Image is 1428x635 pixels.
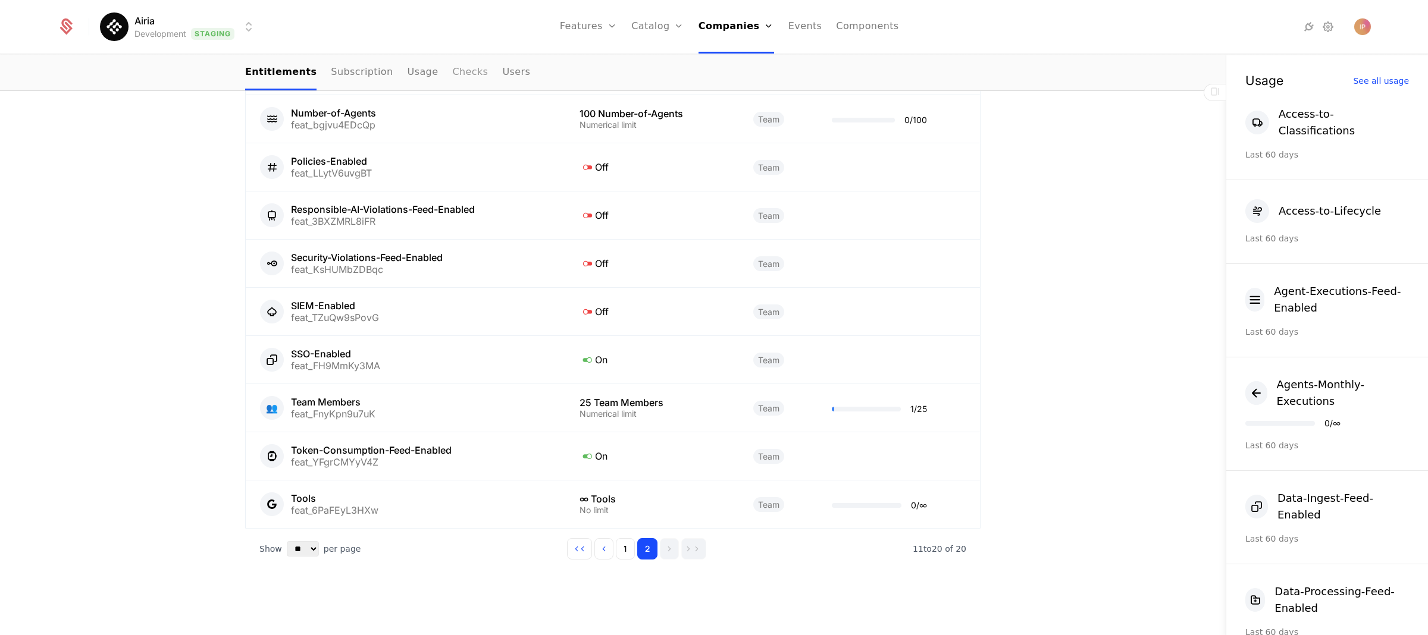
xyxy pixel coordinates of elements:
ul: Choose Sub Page [245,55,530,90]
span: Team [753,112,784,127]
div: Data-Processing-Feed-Enabled [1274,583,1409,617]
div: feat_TZuQw9sPovG [291,313,379,322]
div: Number-of-Agents [291,108,376,118]
button: Go to previous page [594,538,613,559]
div: Off [580,208,725,223]
span: Team [753,497,784,512]
span: Team [753,256,784,271]
a: Usage [408,55,439,90]
button: Agent-Executions-Feed-Enabled [1245,283,1409,316]
img: Airia [100,12,129,41]
div: Off [580,159,725,175]
div: Access-to-Classifications [1279,106,1409,139]
div: Responsible-AI-Violations-Feed-Enabled [291,205,475,214]
div: Off [580,256,725,271]
div: feat_6PaFEyL3HXw [291,505,378,515]
button: Select environment [104,14,256,40]
div: Team Members [291,397,375,407]
div: Token-Consumption-Feed-Enabled [291,445,452,455]
a: Settings [1321,20,1335,34]
button: Go to page 1 [616,538,635,559]
div: SSO-Enabled [291,349,380,359]
span: Show [259,543,282,555]
div: On [580,352,725,367]
nav: Main [245,55,981,90]
div: Last 60 days [1245,439,1409,451]
span: Airia [134,14,155,28]
div: feat_FH9MmKy3MA [291,361,380,370]
div: feat_YFgrCMYyV4Z [291,457,452,467]
div: Tools [291,493,378,503]
div: ∞ Tools [580,494,725,504]
span: Team [753,304,784,319]
button: Go to first page [567,538,592,559]
div: feat_FnyKpn9u7uK [291,409,375,419]
span: Team [753,160,784,175]
div: Page navigation [567,538,706,559]
span: Team [753,353,784,367]
div: 100 Number-of-Agents [580,109,725,118]
a: Subscription [331,55,393,90]
div: Table pagination [245,529,981,569]
span: Team [753,449,784,464]
a: Checks [452,55,488,90]
div: feat_bgjvu4EDcQp [291,120,376,130]
div: Access-to-Lifecycle [1279,203,1381,219]
div: Off [580,304,725,319]
div: On [580,448,725,464]
span: 11 to 20 of [913,544,956,554]
div: 0 / 100 [904,116,927,124]
div: 0 / ∞ [911,501,927,510]
div: Security-Violations-Feed-Enabled [291,253,443,262]
button: Data-Ingest-Feed-Enabled [1245,490,1409,523]
span: 20 [913,544,966,554]
div: 25 Team Members [580,398,725,407]
div: Last 60 days [1245,232,1409,244]
span: Team [753,401,784,416]
button: Go to last page [681,538,706,559]
button: Access-to-Lifecycle [1245,199,1381,223]
a: Entitlements [245,55,317,90]
div: feat_LLytV6uvgBT [291,168,372,178]
a: Users [502,55,530,90]
div: Agents-Monthly-Executions [1277,376,1410,410]
div: feat_3BXZMRL8iFR [291,216,475,226]
div: Data-Ingest-Feed-Enabled [1277,490,1409,523]
select: Select page size [287,541,319,557]
div: Policies-Enabled [291,156,372,166]
div: Usage [1245,74,1283,87]
div: Numerical limit [580,410,725,418]
span: Staging [191,28,234,40]
div: 0 / ∞ [1324,419,1341,427]
button: Agents-Monthly-Executions [1245,376,1409,410]
div: No limit [580,506,725,514]
div: Agent-Executions-Feed-Enabled [1274,283,1409,316]
div: 1 / 25 [910,405,927,413]
div: See all usage [1353,77,1409,85]
div: Last 60 days [1245,326,1409,338]
img: Ivana Popova [1354,18,1371,35]
button: Go to next page [660,538,679,559]
button: Go to page 2 [637,538,657,559]
a: Integrations [1302,20,1316,34]
div: SIEM-Enabled [291,301,379,310]
button: Open user button [1354,18,1371,35]
button: Access-to-Classifications [1245,106,1409,139]
div: 👥 [260,396,284,420]
span: Team [753,208,784,223]
div: Development [134,28,186,40]
div: Last 60 days [1245,149,1409,161]
div: feat_KsHUMbZDBqc [291,265,443,274]
span: per page [324,543,361,555]
button: Data-Processing-Feed-Enabled [1245,583,1409,617]
div: Last 60 days [1245,533,1409,545]
div: Numerical limit [580,121,725,129]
